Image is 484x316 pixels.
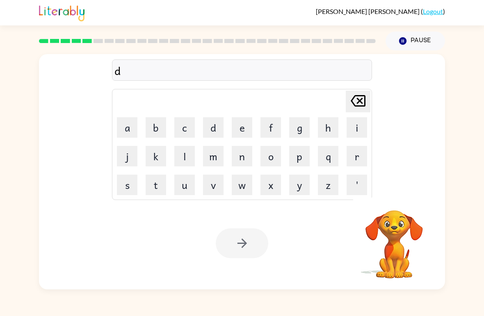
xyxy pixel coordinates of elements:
div: ( ) [316,7,445,15]
button: s [117,175,137,195]
button: o [260,146,281,166]
button: j [117,146,137,166]
button: m [203,146,224,166]
button: d [203,117,224,138]
button: u [174,175,195,195]
button: v [203,175,224,195]
button: p [289,146,310,166]
a: Logout [423,7,443,15]
button: f [260,117,281,138]
button: k [146,146,166,166]
button: q [318,146,338,166]
span: [PERSON_NAME] [PERSON_NAME] [316,7,421,15]
button: b [146,117,166,138]
button: c [174,117,195,138]
button: g [289,117,310,138]
button: y [289,175,310,195]
button: t [146,175,166,195]
button: ' [347,175,367,195]
button: z [318,175,338,195]
button: r [347,146,367,166]
button: i [347,117,367,138]
button: x [260,175,281,195]
button: e [232,117,252,138]
button: n [232,146,252,166]
button: l [174,146,195,166]
button: a [117,117,137,138]
button: w [232,175,252,195]
button: h [318,117,338,138]
img: Literably [39,3,84,21]
button: Pause [386,32,445,50]
video: Your browser must support playing .mp4 files to use Literably. Please try using another browser. [353,198,435,280]
div: d [114,62,370,79]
